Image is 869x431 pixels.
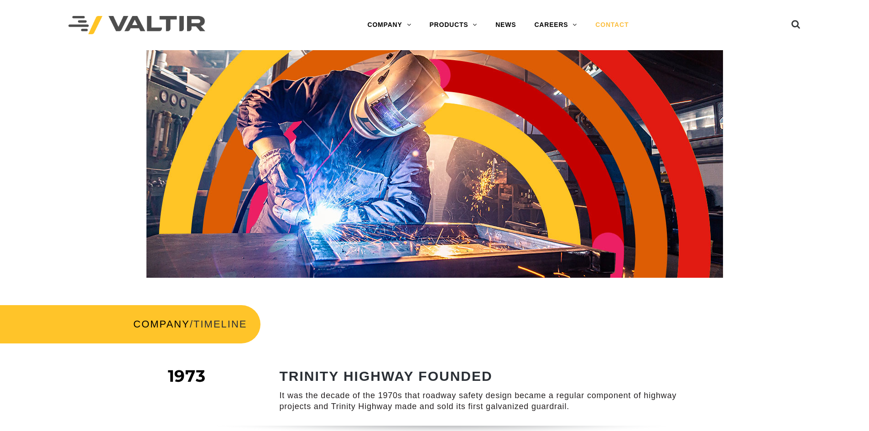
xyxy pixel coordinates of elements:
[486,16,525,34] a: NEWS
[68,16,205,35] img: Valtir
[525,16,586,34] a: CAREERS
[420,16,486,34] a: PRODUCTS
[193,318,247,330] span: TIMELINE
[280,390,683,412] p: It was the decade of the 1970s that roadway safety design became a regular component of highway p...
[586,16,638,34] a: CONTACT
[146,50,723,278] img: Header_Timeline
[168,366,206,386] span: 1973
[133,318,190,330] a: COMPANY
[280,369,493,384] strong: TRINITY HIGHWAY FOUNDED
[358,16,420,34] a: COMPANY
